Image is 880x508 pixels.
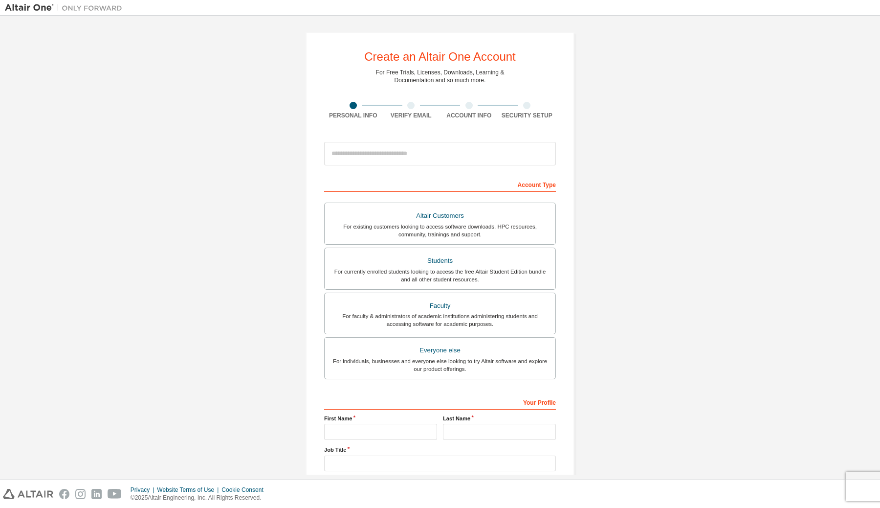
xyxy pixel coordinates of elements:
div: Website Terms of Use [157,486,221,494]
div: For individuals, businesses and everyone else looking to try Altair software and explore our prod... [330,357,550,373]
img: instagram.svg [75,489,86,499]
div: Altair Customers [330,209,550,223]
p: © 2025 Altair Engineering, Inc. All Rights Reserved. [131,494,269,502]
div: Security Setup [498,112,556,119]
div: For faculty & administrators of academic institutions administering students and accessing softwa... [330,312,550,328]
div: Create an Altair One Account [364,51,516,63]
div: For currently enrolled students looking to access the free Altair Student Edition bundle and all ... [330,268,550,283]
div: For existing customers looking to access software downloads, HPC resources, community, trainings ... [330,223,550,238]
img: altair_logo.svg [3,489,53,499]
img: facebook.svg [59,489,69,499]
div: Privacy [131,486,157,494]
label: Job Title [324,446,556,454]
img: youtube.svg [108,489,122,499]
div: Faculty [330,299,550,313]
img: Altair One [5,3,127,13]
div: Students [330,254,550,268]
label: Last Name [443,415,556,422]
div: Everyone else [330,344,550,357]
div: Account Type [324,176,556,192]
div: Cookie Consent [221,486,269,494]
div: Your Profile [324,394,556,410]
div: Account Info [440,112,498,119]
div: Verify Email [382,112,440,119]
div: Personal Info [324,112,382,119]
div: For Free Trials, Licenses, Downloads, Learning & Documentation and so much more. [376,69,505,84]
img: linkedin.svg [91,489,102,499]
label: First Name [324,415,437,422]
